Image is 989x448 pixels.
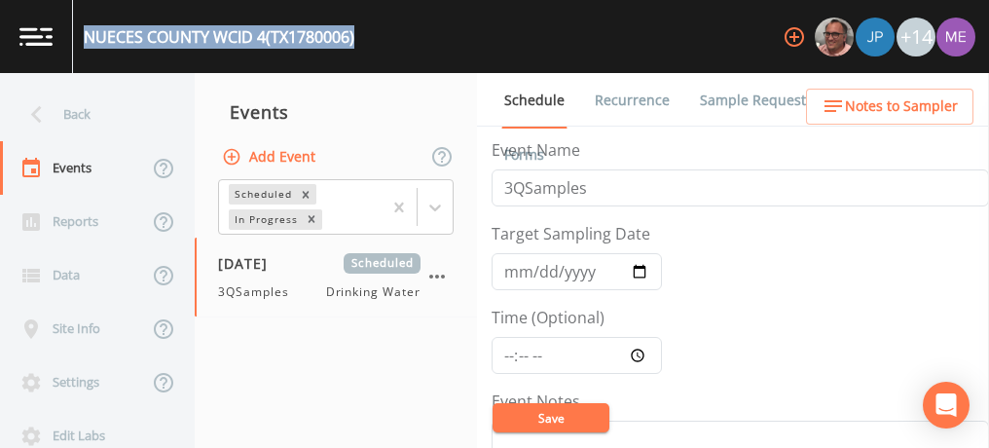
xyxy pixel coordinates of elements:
div: Scheduled [229,184,295,205]
div: In Progress [229,209,301,230]
span: Drinking Water [326,283,421,301]
label: Time (Optional) [492,306,604,329]
img: 41241ef155101aa6d92a04480b0d0000 [856,18,895,56]
a: [DATE]Scheduled3QSamplesDrinking Water [195,238,477,317]
img: d4d65db7c401dd99d63b7ad86343d265 [936,18,975,56]
div: Events [195,88,477,136]
div: Open Intercom Messenger [923,382,970,429]
label: Event Notes [492,390,580,413]
a: COC Details [840,73,923,128]
a: Sample Requests [697,73,816,128]
button: Save [493,403,609,432]
div: Mike Franklin [814,18,855,56]
div: Remove Scheduled [295,184,316,205]
div: Remove In Progress [301,209,322,230]
span: Notes to Sampler [845,94,958,119]
span: 3QSamples [218,283,301,301]
button: Add Event [218,139,323,175]
div: Joshua gere Paul [855,18,896,56]
a: Forms [501,128,547,182]
img: e2d790fa78825a4bb76dcb6ab311d44c [815,18,854,56]
a: Schedule [501,73,568,129]
button: Notes to Sampler [806,89,973,125]
span: Scheduled [344,253,421,274]
div: +14 [897,18,935,56]
a: Recurrence [592,73,673,128]
label: Target Sampling Date [492,222,650,245]
span: [DATE] [218,253,281,274]
label: Event Name [492,138,580,162]
img: logo [19,27,53,46]
div: NUECES COUNTY WCID 4 (TX1780006) [84,25,354,49]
